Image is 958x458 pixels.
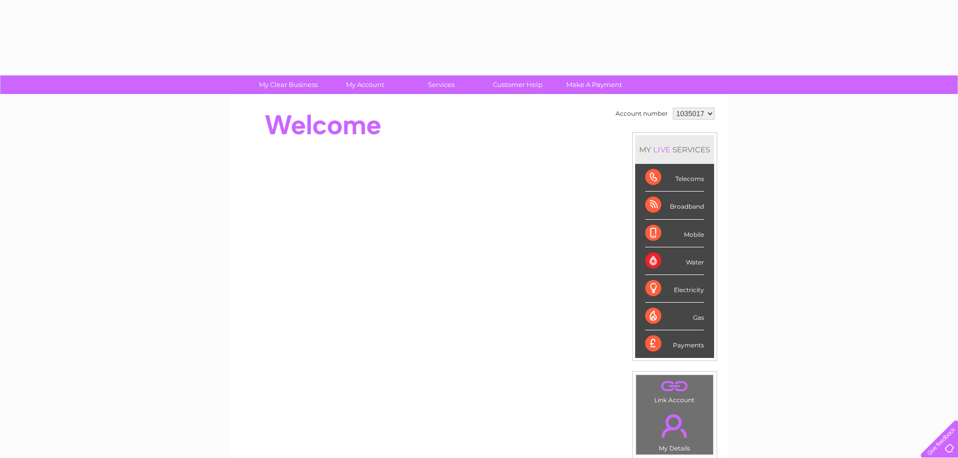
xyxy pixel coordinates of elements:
[323,75,406,94] a: My Account
[639,378,711,395] a: .
[635,135,714,164] div: MY SERVICES
[476,75,559,94] a: Customer Help
[400,75,483,94] a: Services
[636,406,714,455] td: My Details
[636,375,714,406] td: Link Account
[645,247,704,275] div: Water
[645,275,704,303] div: Electricity
[645,192,704,219] div: Broadband
[645,164,704,192] div: Telecoms
[639,408,711,443] a: .
[645,303,704,330] div: Gas
[553,75,636,94] a: Make A Payment
[645,220,704,247] div: Mobile
[651,145,672,154] div: LIVE
[247,75,330,94] a: My Clear Business
[645,330,704,357] div: Payments
[613,105,670,122] td: Account number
